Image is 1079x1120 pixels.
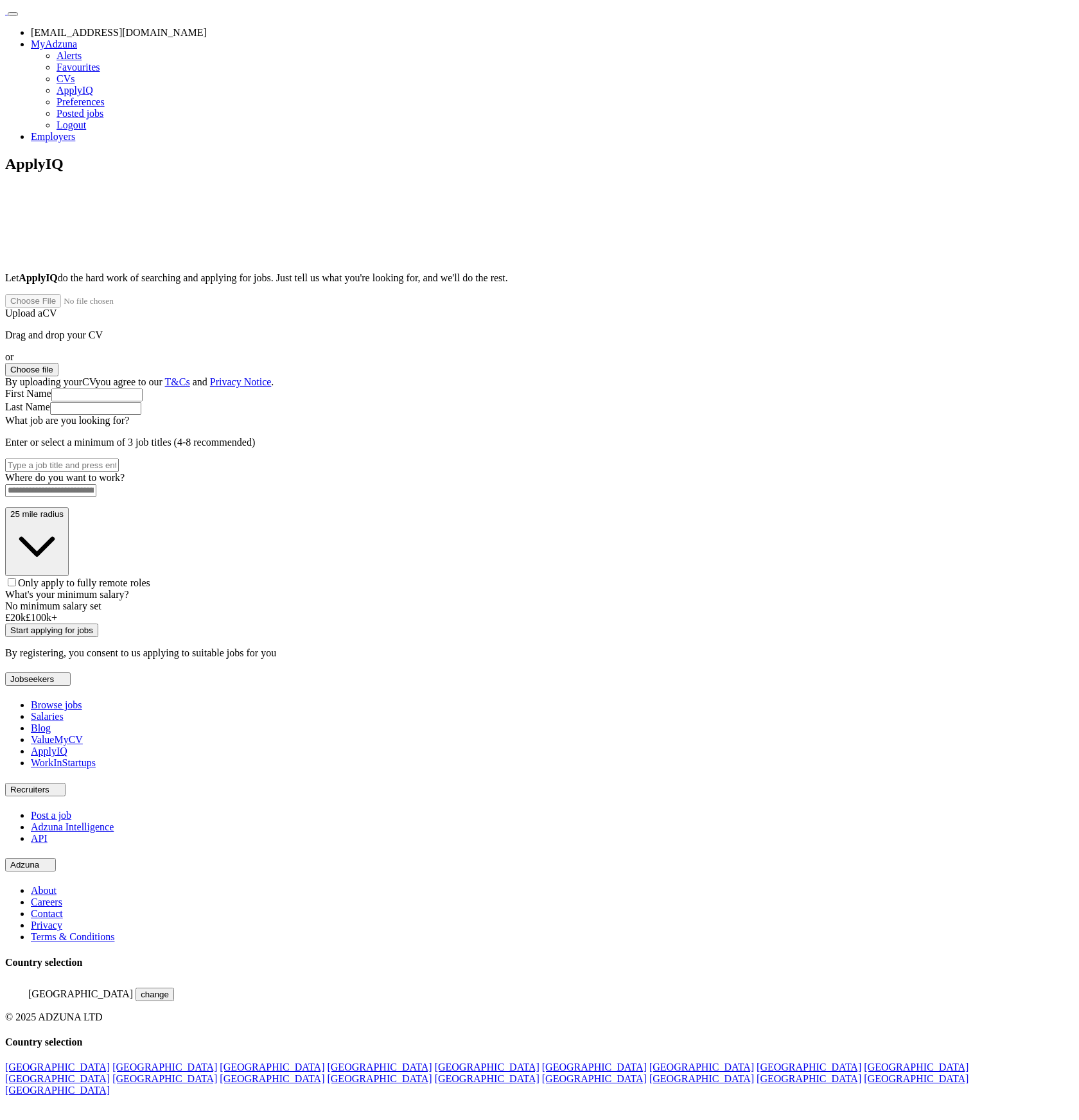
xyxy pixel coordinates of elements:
[10,674,54,684] span: Jobseekers
[31,908,63,919] a: Contact
[165,376,190,387] a: T&Cs
[864,1073,969,1084] a: [GEOGRAPHIC_DATA]
[5,155,1074,173] h1: ApplyIQ
[31,833,48,844] a: API
[31,931,114,942] a: Terms & Conditions
[5,647,1074,659] p: By registering, you consent to us applying to suitable jobs for you
[5,437,1074,448] p: Enter or select a minimum of 3 job titles (4-8 recommended)
[10,860,39,870] span: Adzuna
[31,734,83,745] a: ValueMyCV
[31,699,82,710] a: Browse jobs
[31,897,62,907] a: Careers
[649,1062,754,1072] a: [GEOGRAPHIC_DATA]
[5,329,1074,341] p: Drag and drop your CV
[57,96,105,107] a: Preferences
[542,1062,647,1072] a: [GEOGRAPHIC_DATA]
[10,509,64,519] span: 25 mile radius
[5,1073,110,1084] a: [GEOGRAPHIC_DATA]
[5,415,129,426] label: What job are you looking for?
[220,1073,324,1084] a: [GEOGRAPHIC_DATA]
[5,388,51,399] label: First Name
[28,988,133,999] span: [GEOGRAPHIC_DATA]
[51,787,60,792] img: toggle icon
[57,50,82,61] a: Alerts
[5,1011,1074,1023] div: © 2025 ADZUNA LTD
[5,308,57,319] label: Upload a CV
[8,12,18,16] button: Toggle main navigation menu
[327,1062,432,1072] a: [GEOGRAPHIC_DATA]
[5,272,1074,284] p: Let do the hard work of searching and applying for jobs. Just tell us what you're looking for, an...
[42,862,51,868] img: toggle icon
[26,612,57,623] span: £ 100 k+
[31,885,57,896] a: About
[5,363,58,376] button: Choose file
[649,1073,754,1084] a: [GEOGRAPHIC_DATA]
[5,351,13,362] span: or
[57,85,93,96] a: ApplyIQ
[5,600,1074,612] div: No minimum salary set
[5,612,26,623] span: £ 20 k
[31,39,77,49] a: MyAdzuna
[57,676,66,682] img: toggle icon
[864,1062,969,1072] a: [GEOGRAPHIC_DATA]
[210,376,272,387] a: Privacy Notice
[5,624,98,637] button: Start applying for jobs
[31,920,62,931] a: Privacy
[31,27,1074,39] li: [EMAIL_ADDRESS][DOMAIN_NAME]
[57,73,75,84] a: CVs
[10,785,49,794] span: Recruiters
[327,1073,432,1084] a: [GEOGRAPHIC_DATA]
[435,1062,539,1072] a: [GEOGRAPHIC_DATA]
[57,108,103,119] a: Posted jobs
[435,1073,539,1084] a: [GEOGRAPHIC_DATA]
[542,1073,647,1084] a: [GEOGRAPHIC_DATA]
[112,1062,217,1072] a: [GEOGRAPHIC_DATA]
[5,982,26,997] img: UK flag
[112,1073,217,1084] a: [GEOGRAPHIC_DATA]
[57,119,86,130] a: Logout
[220,1062,324,1072] a: [GEOGRAPHIC_DATA]
[757,1062,861,1072] a: [GEOGRAPHIC_DATA]
[19,272,57,283] strong: ApplyIQ
[5,1062,110,1072] a: [GEOGRAPHIC_DATA]
[757,1073,861,1084] a: [GEOGRAPHIC_DATA]
[31,722,51,733] a: Blog
[5,589,129,600] label: What's your minimum salary?
[5,1085,110,1096] a: [GEOGRAPHIC_DATA]
[31,810,71,821] a: Post a job
[5,507,69,576] button: 25 mile radius
[18,577,150,588] span: Only apply to fully remote roles
[31,746,67,757] a: ApplyIQ
[5,957,1074,968] h4: Country selection
[57,62,100,73] a: Favourites
[136,988,174,1001] button: change
[5,401,50,412] label: Last Name
[5,472,125,483] label: Where do you want to work?
[5,459,119,472] input: Type a job title and press enter
[31,821,114,832] a: Adzuna Intelligence
[31,757,96,768] a: WorkInStartups
[31,131,75,142] a: Employers
[31,711,64,722] a: Salaries
[5,1037,1074,1048] h4: Country selection
[8,578,16,586] input: Only apply to fully remote roles
[5,376,1074,388] div: By uploading your CV you agree to our and .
